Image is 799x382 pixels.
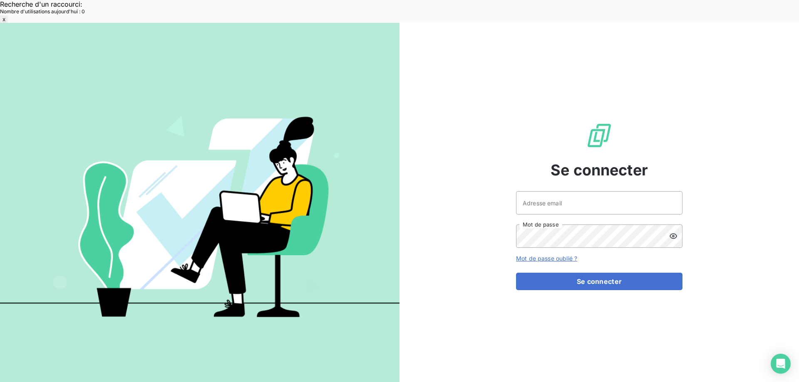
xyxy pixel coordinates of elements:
button: Se connecter [516,273,682,290]
div: Open Intercom Messenger [771,354,791,374]
img: Logo LeanPay [586,122,613,149]
span: Se connecter [551,159,648,181]
a: Mot de passe oublié ? [516,255,577,262]
input: placeholder [516,191,682,214]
